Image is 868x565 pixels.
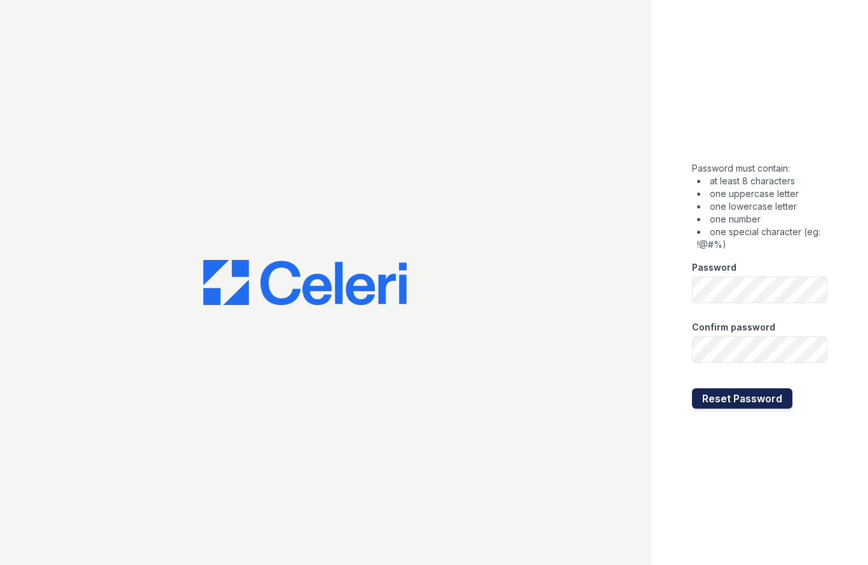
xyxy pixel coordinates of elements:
label: Confirm password [692,321,775,334]
li: one number [697,213,828,226]
img: CE_Logo_Blue-a8612792a0a2168367f1c8372b55b34899dd931a85d93a1a3d3e32e68fde9ad4.png [203,260,407,306]
li: at least 8 characters [697,175,828,187]
li: one lowercase letter [697,200,828,213]
label: Password [692,261,736,274]
li: one special character (eg: !@#%) [697,226,828,251]
button: Reset Password [692,388,792,409]
div: Password must contain: [692,162,828,251]
li: one uppercase letter [697,187,828,200]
